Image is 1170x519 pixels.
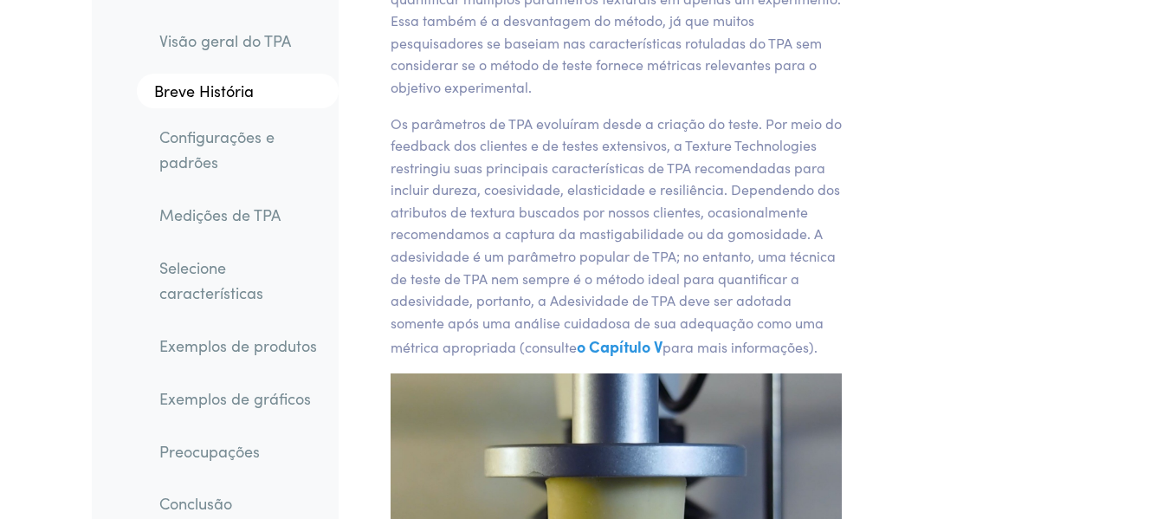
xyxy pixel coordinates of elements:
a: o Capítulo V [577,335,663,357]
a: Visão geral do TPA [145,21,339,61]
font: Exemplos de produtos [159,334,317,356]
a: Selecione características [145,248,339,313]
font: Medições de TPA [159,204,281,225]
font: Conclusão [159,492,232,514]
a: Breve História [137,74,339,108]
a: Preocupações [145,431,339,470]
font: Exemplos de gráficos [159,387,311,409]
a: Medições de TPA [145,195,339,235]
font: Preocupações [159,439,260,461]
a: Exemplos de produtos [145,326,339,366]
font: Configurações e padrões [159,125,275,172]
font: Visão geral do TPA [159,29,291,51]
font: Selecione características [159,256,263,304]
a: Exemplos de gráficos [145,379,339,418]
font: para mais informações). [663,337,818,356]
font: Os parâmetros de TPA evoluíram desde a criação do teste. Por meio do feedback dos clientes e de t... [391,114,842,357]
font: Breve História [154,80,254,101]
a: Configurações e padrões [145,116,339,181]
